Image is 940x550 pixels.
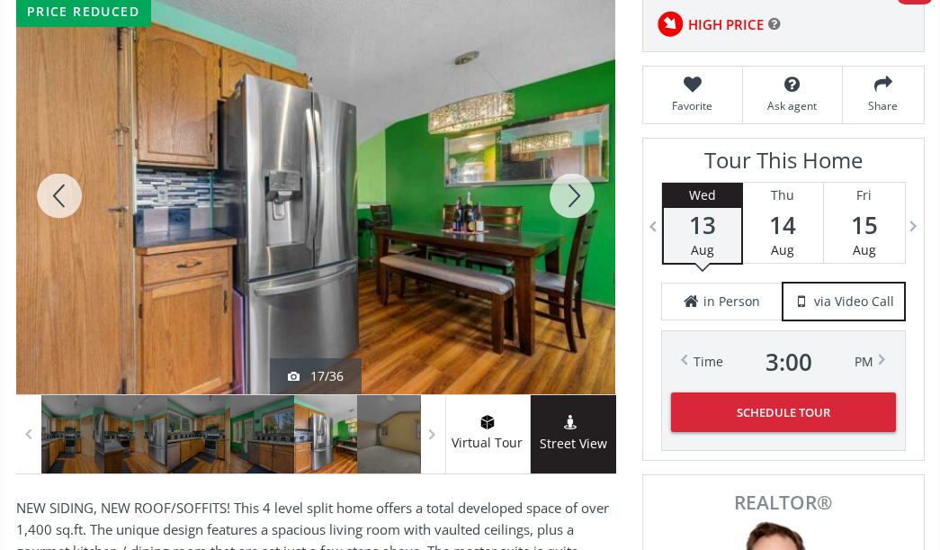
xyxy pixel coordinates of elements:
span: Aug [691,241,714,258]
span: Aug [853,241,876,258]
span: Share [852,98,915,113]
span: Virtual Tour [445,433,530,454]
span: 15 [824,212,905,238]
div: 17/36 [288,367,344,385]
div: Thu [743,183,823,208]
span: Street View [531,434,616,455]
span: 3 : 00 [765,349,812,374]
button: Schedule Tour [671,392,896,432]
img: rating icon [652,6,688,42]
span: Aug [771,241,794,258]
div: Time PM [694,349,873,374]
span: Favorite [652,98,733,113]
div: Fri [824,183,905,208]
div: Wed [664,183,741,208]
span: 14 [743,212,823,238]
span: via Video Call [814,293,894,311]
img: virtual tour icon [479,415,497,429]
span: Ask agent [752,98,833,113]
span: 13 [664,212,741,238]
a: virtual tour iconVirtual Tour [445,395,531,473]
span: REALTOR® [663,493,904,512]
h3: Tour This Home [661,148,906,182]
span: HIGH PRICE [688,15,764,34]
span: in Person [703,293,760,311]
